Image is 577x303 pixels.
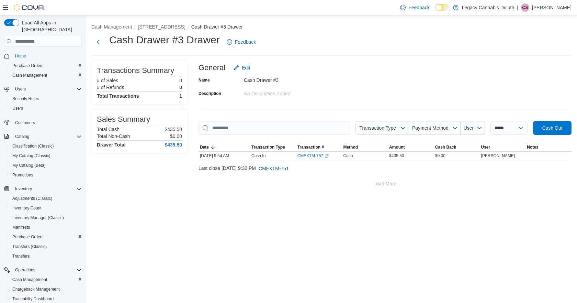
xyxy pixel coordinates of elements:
[199,162,572,175] div: Last close [DATE] 9:32 PM
[7,94,84,104] button: Security Roles
[7,284,84,294] button: Chargeback Management
[170,133,182,139] p: $0.00
[7,223,84,232] button: Manifests
[12,73,47,78] span: Cash Management
[235,39,256,45] span: Feedback
[7,161,84,170] button: My Catalog (Beta)
[15,267,35,273] span: Operations
[242,64,250,71] span: Edit
[199,121,350,135] input: This is a search bar. As you type, the results lower in the page will automatically filter.
[12,225,30,230] span: Manifests
[12,286,60,292] span: Chargeback Management
[388,143,434,151] button: Amount
[296,143,342,151] button: Transaction #
[7,170,84,180] button: Promotions
[10,223,82,231] span: Manifests
[7,275,84,284] button: Cash Management
[408,121,461,135] button: Payment Method
[244,75,336,83] div: Cash Drawer #3
[12,153,50,159] span: My Catalog (Classic)
[97,142,126,148] h4: Drawer Total
[297,153,329,159] a: CMFXTM-757External link
[464,125,474,131] span: User
[481,144,490,150] span: User
[97,93,139,99] h4: Total Transactions
[251,144,285,150] span: Transaction Type
[527,144,538,150] span: Notes
[12,119,38,127] a: Customers
[10,71,50,79] a: Cash Management
[97,127,120,132] h6: Total Cash
[200,144,209,150] span: Date
[12,132,32,141] button: Catalog
[7,251,84,261] button: Transfers
[297,144,324,150] span: Transaction #
[10,142,82,150] span: Classification (Classic)
[10,62,82,70] span: Purchase Orders
[97,66,174,75] h3: Transactions Summary
[15,86,26,92] span: Users
[10,295,56,303] a: Traceabilty Dashboard
[12,185,35,193] button: Inventory
[389,144,405,150] span: Amount
[481,153,515,159] span: [PERSON_NAME]
[7,213,84,223] button: Inventory Manager (Classic)
[10,275,50,284] a: Cash Management
[199,91,221,96] label: Description
[7,194,84,203] button: Adjustments (Classic)
[461,121,485,135] button: User
[179,85,182,90] p: 0
[12,266,38,274] button: Operations
[7,151,84,161] button: My Catalog (Classic)
[10,95,42,103] a: Security Roles
[12,253,30,259] span: Transfers
[10,142,57,150] a: Classification (Classic)
[1,84,84,94] button: Users
[199,77,210,83] label: Name
[533,121,572,135] button: Cash Out
[12,215,64,220] span: Inventory Manager (Classic)
[355,121,408,135] button: Transaction Type
[199,177,572,191] button: Load More
[359,125,396,131] span: Transaction Type
[532,3,572,12] p: [PERSON_NAME]
[97,78,118,83] h6: # of Sales
[7,61,84,71] button: Purchase Orders
[251,153,265,159] p: Cash In
[10,204,82,212] span: Inventory Count
[12,185,82,193] span: Inventory
[521,3,529,12] div: Calvin Stuart
[10,95,82,103] span: Security Roles
[91,24,132,30] button: Cash Management
[10,104,26,112] a: Users
[14,4,45,11] img: Cova
[1,51,84,61] button: Home
[10,252,32,260] a: Transfers
[10,275,82,284] span: Cash Management
[191,24,243,30] button: Cash Drawer #3 Drawer
[408,4,429,11] span: Feedback
[10,295,82,303] span: Traceabilty Dashboard
[199,143,250,151] button: Date
[374,180,397,187] span: Load More
[15,134,29,139] span: Catalog
[12,63,44,68] span: Purchase Orders
[542,125,562,131] span: Cash Out
[7,242,84,251] button: Transfers (Classic)
[10,233,46,241] a: Purchase Orders
[250,143,296,151] button: Transaction Type
[10,223,33,231] a: Manifests
[15,120,35,126] span: Customers
[10,62,46,70] a: Purchase Orders
[10,204,44,212] a: Inventory Count
[10,214,67,222] a: Inventory Manager (Classic)
[10,171,82,179] span: Promotions
[1,265,84,275] button: Operations
[10,214,82,222] span: Inventory Manager (Classic)
[1,117,84,127] button: Customers
[109,33,220,47] h1: Cash Drawer #3 Drawer
[12,266,82,274] span: Operations
[10,161,82,170] span: My Catalog (Beta)
[343,153,353,159] span: Cash
[12,205,42,211] span: Inventory Count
